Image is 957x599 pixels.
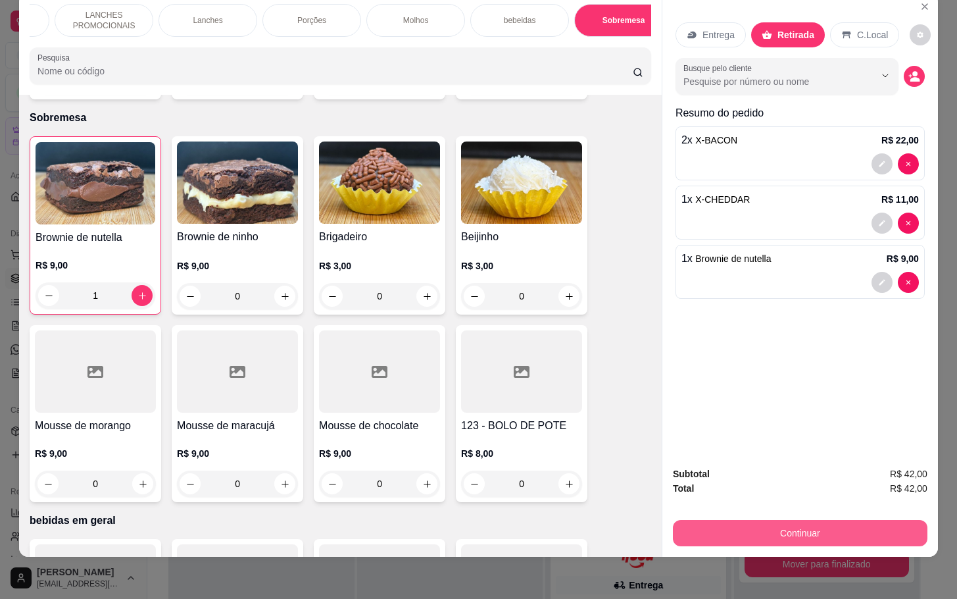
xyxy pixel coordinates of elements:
[871,272,893,293] button: decrease-product-quantity
[35,447,156,460] p: R$ 9,00
[681,192,750,207] p: 1 x
[319,418,440,434] h4: Mousse de chocolate
[464,286,485,307] button: decrease-product-quantity
[681,251,772,267] p: 1 x
[695,135,737,145] span: X-BACON
[461,142,582,224] img: product-image
[904,66,925,87] button: decrease-product-quantity
[702,28,735,41] p: Entrega
[602,15,645,26] p: Sobremesa
[683,75,854,88] input: Busque pelo cliente
[461,229,582,245] h4: Beijinho
[881,193,919,206] p: R$ 11,00
[673,469,710,479] strong: Subtotal
[695,253,771,264] span: Brownie de nutella
[37,52,74,63] label: Pesquisa
[180,286,201,307] button: decrease-product-quantity
[30,110,651,126] p: Sobremesa
[416,286,437,307] button: increase-product-quantity
[898,272,919,293] button: decrease-product-quantity
[319,142,440,224] img: product-image
[322,473,343,494] button: decrease-product-quantity
[319,259,440,273] p: R$ 3,00
[36,142,155,224] img: product-image
[66,10,142,31] p: LANCHES PROMOCIONAIS
[36,230,155,246] h4: Brownie de nutella
[297,15,326,26] p: Porções
[403,15,429,26] p: Molhos
[857,28,888,41] p: C.Local
[461,259,582,273] p: R$ 3,00
[887,252,919,265] p: R$ 9,00
[35,418,156,434] h4: Mousse de morango
[180,473,201,494] button: decrease-product-quantity
[461,447,582,460] p: R$ 8,00
[675,105,925,121] p: Resumo do pedido
[461,418,582,434] h4: 123 - BOLO DE POTE
[30,513,651,529] p: bebidas em geral
[193,15,222,26] p: Lanches
[695,194,750,205] span: X-CHEDDAR
[177,259,298,273] p: R$ 9,00
[890,467,927,481] span: R$ 42,00
[274,473,295,494] button: increase-product-quantity
[416,473,437,494] button: increase-product-quantity
[36,259,155,272] p: R$ 9,00
[910,24,931,45] button: decrease-product-quantity
[319,229,440,245] h4: Brigadeiro
[777,28,814,41] p: Retirada
[177,447,298,460] p: R$ 9,00
[37,473,59,494] button: decrease-product-quantity
[38,285,59,306] button: decrease-product-quantity
[319,447,440,460] p: R$ 9,00
[322,286,343,307] button: decrease-product-quantity
[875,65,896,86] button: Show suggestions
[177,229,298,245] h4: Brownie de ninho
[881,134,919,147] p: R$ 22,00
[681,132,737,148] p: 2 x
[898,213,919,234] button: decrease-product-quantity
[890,481,927,496] span: R$ 42,00
[558,286,579,307] button: increase-product-quantity
[871,153,893,174] button: decrease-product-quantity
[673,483,694,494] strong: Total
[673,520,927,546] button: Continuar
[274,286,295,307] button: increase-product-quantity
[871,213,893,234] button: decrease-product-quantity
[132,473,153,494] button: increase-product-quantity
[37,65,633,78] input: Pesquisa
[683,63,756,74] label: Busque pelo cliente
[177,418,298,434] h4: Mousse de maracujá
[898,153,919,174] button: decrease-product-quantity
[177,142,298,224] img: product-image
[132,285,153,306] button: increase-product-quantity
[504,15,536,26] p: bebeidas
